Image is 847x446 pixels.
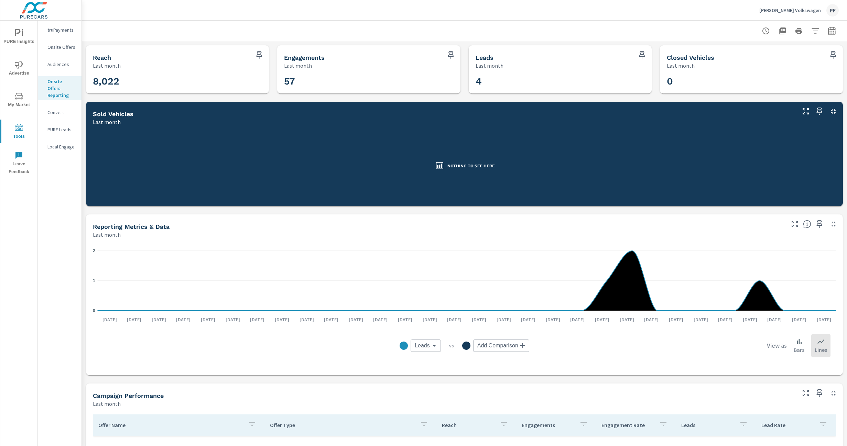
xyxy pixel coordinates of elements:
p: [DATE] [492,316,516,323]
span: My Market [2,92,35,109]
div: Convert [38,107,82,118]
p: [DATE] [319,316,343,323]
p: Last month [93,231,121,239]
p: [DATE] [270,316,294,323]
p: Bars [794,346,804,354]
p: [DATE] [295,316,319,323]
div: truPayments [38,25,82,35]
div: Onsite Offers [38,42,82,52]
p: [DATE] [664,316,688,323]
span: Leave Feedback [2,151,35,176]
div: nav menu [0,21,37,179]
span: Understand activate data over time and see how metrics compare to each other. [803,220,811,228]
p: [DATE] [787,316,811,323]
h3: 4 [476,76,645,87]
h5: Reporting Metrics & Data [93,223,170,230]
div: PF [826,4,839,16]
p: [DATE] [738,316,762,323]
button: Minimize Widget [828,219,839,230]
button: Print Report [792,24,806,38]
p: Engagement Rate [601,422,654,428]
p: [PERSON_NAME] Volkswagen [759,7,821,13]
div: Onsite Offers Reporting [38,76,82,100]
p: Leads [681,422,734,428]
button: Make Fullscreen [800,106,811,117]
p: Last month [476,62,503,70]
p: Onsite Offers [47,44,76,51]
span: Save this to your personalized report [814,219,825,230]
p: [DATE] [762,316,786,323]
h5: Closed Vehicles [667,54,714,61]
h3: 57 [284,76,453,87]
p: [DATE] [368,316,392,323]
button: Minimize Widget [828,106,839,117]
p: [DATE] [245,316,269,323]
p: Convert [47,109,76,116]
h3: Nothing to see here [447,163,495,169]
p: [DATE] [98,316,122,323]
p: Last month [667,62,695,70]
h3: 8,022 [93,76,262,87]
span: Save this to your personalized report [814,106,825,117]
div: PURE Leads [38,124,82,135]
p: PURE Leads [47,126,76,133]
div: Audiences [38,59,82,69]
p: vs [441,343,462,349]
span: PURE Insights [2,29,35,46]
p: Last month [93,118,121,126]
button: Select Date Range [825,24,839,38]
p: truPayments [47,26,76,33]
p: [DATE] [812,316,836,323]
p: [DATE] [344,316,368,323]
p: Last month [93,400,121,408]
h5: Engagements [284,54,325,61]
p: [DATE] [122,316,146,323]
p: Last month [284,62,312,70]
p: [DATE] [541,316,565,323]
p: Reach [442,422,494,428]
h3: 0 [667,76,836,87]
span: Advertise [2,60,35,77]
div: Add Comparison [473,339,529,352]
button: Make Fullscreen [789,219,800,230]
span: Save this to your personalized report [445,49,456,60]
p: Onsite Offers Reporting [47,78,76,99]
span: Leads [415,342,430,349]
p: [DATE] [147,316,171,323]
p: Offer Type [270,422,414,428]
span: Save this to your personalized report [828,49,839,60]
p: Audiences [47,61,76,68]
span: Save this to your personalized report [637,49,648,60]
p: Lead Rate [761,422,814,428]
button: Minimize Widget [828,388,839,399]
p: Offer Name [98,422,242,428]
p: [DATE] [713,316,737,323]
p: [DATE] [516,316,540,323]
text: 2 [93,248,95,253]
p: [DATE] [565,316,589,323]
h5: Campaign Performance [93,392,164,399]
p: [DATE] [467,316,491,323]
p: [DATE] [393,316,417,323]
p: [DATE] [639,316,663,323]
text: 1 [93,278,95,283]
p: [DATE] [442,316,466,323]
button: Make Fullscreen [800,388,811,399]
h5: Leads [476,54,493,61]
text: 0 [93,308,95,313]
span: Save this to your personalized report [254,49,265,60]
span: Add Comparison [477,342,518,349]
p: [DATE] [171,316,195,323]
div: Local Engage [38,142,82,152]
div: Leads [411,339,441,352]
p: Lines [815,346,827,354]
p: [DATE] [196,316,220,323]
p: Local Engage [47,143,76,150]
p: Last month [93,62,121,70]
h6: View as [767,342,787,349]
span: Tools [2,124,35,141]
p: [DATE] [590,316,614,323]
span: Save this to your personalized report [814,388,825,399]
h5: Sold Vehicles [93,110,133,118]
p: [DATE] [615,316,639,323]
